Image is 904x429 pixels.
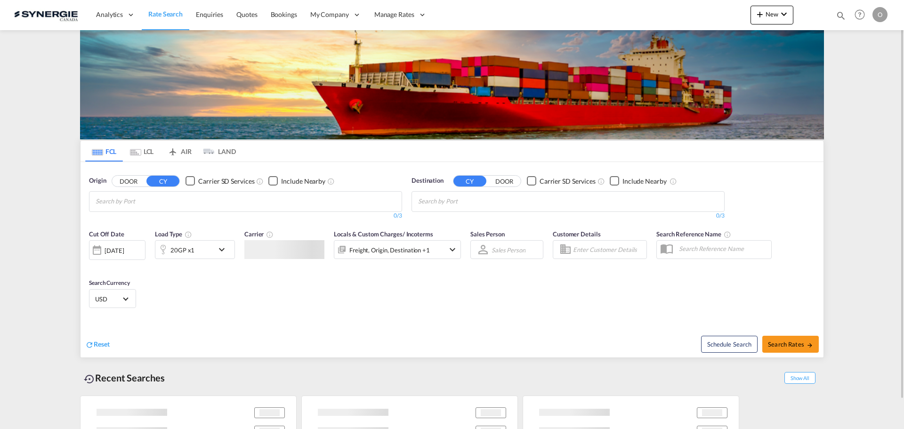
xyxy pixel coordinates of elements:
md-chips-wrap: Chips container with autocompletion. Enter the text area, type text to search, and then use the u... [94,192,189,209]
md-icon: The selected Trucker/Carrierwill be displayed in the rate results If the rates are from another f... [266,231,274,238]
div: [DATE] [89,240,145,260]
span: Locals & Custom Charges [334,230,433,238]
md-select: Select Currency: $ USDUnited States Dollar [94,292,131,306]
md-icon: icon-chevron-down [447,244,458,255]
div: 0/3 [412,212,725,220]
md-icon: Unchecked: Search for CY (Container Yard) services for all selected carriers.Checked : Search for... [597,178,605,185]
span: Rate Search [148,10,183,18]
div: 20GP x1icon-chevron-down [155,240,235,259]
md-icon: icon-plus 400-fg [754,8,766,20]
md-tab-item: FCL [85,141,123,162]
span: Quotes [236,10,257,18]
button: CY [146,176,179,186]
div: Freight Origin Destination Factory Stuffingicon-chevron-down [334,240,461,259]
div: Help [852,7,872,24]
md-icon: icon-refresh [85,340,94,349]
span: Search Currency [89,279,130,286]
button: icon-plus 400-fgNewicon-chevron-down [751,6,793,24]
span: Carrier [244,230,274,238]
div: icon-refreshReset [85,340,110,350]
span: Customer Details [553,230,600,238]
span: Show All [784,372,815,384]
md-icon: icon-arrow-right [807,342,813,348]
div: O [872,7,888,22]
input: Chips input. [418,194,508,209]
div: Freight Origin Destination Factory Stuffing [349,243,430,257]
md-icon: icon-magnify [836,10,846,21]
md-tab-item: LAND [198,141,236,162]
md-datepicker: Select [89,259,96,272]
span: New [754,10,790,18]
div: 20GP x1 [170,243,194,257]
img: 1f56c880d42311ef80fc7dca854c8e59.png [14,4,78,25]
div: [DATE] [105,246,124,255]
div: OriginDOOR CY Checkbox No InkUnchecked: Search for CY (Container Yard) services for all selected ... [81,162,823,357]
input: Chips input. [96,194,185,209]
md-icon: Unchecked: Search for CY (Container Yard) services for all selected carriers.Checked : Search for... [256,178,264,185]
div: Include Nearby [622,177,667,186]
md-icon: icon-information-outline [185,231,192,238]
md-tab-item: AIR [161,141,198,162]
div: 0/3 [89,212,402,220]
span: Destination [412,176,444,186]
span: Sales Person [470,230,505,238]
img: LCL+%26+FCL+BACKGROUND.png [80,30,824,139]
div: Carrier SD Services [198,177,254,186]
span: Search Rates [768,340,813,348]
span: Search Reference Name [656,230,731,238]
span: My Company [310,10,349,19]
div: Carrier SD Services [540,177,596,186]
span: Cut Off Date [89,230,124,238]
md-icon: Unchecked: Ignores neighbouring ports when fetching rates.Checked : Includes neighbouring ports w... [327,178,335,185]
div: Include Nearby [281,177,325,186]
md-chips-wrap: Chips container with autocompletion. Enter the text area, type text to search, and then use the u... [417,192,511,209]
span: USD [95,295,121,303]
div: Recent Searches [80,367,169,389]
span: / Incoterms [403,230,433,238]
button: DOOR [112,176,145,186]
md-icon: icon-airplane [167,146,178,153]
button: Note: By default Schedule search will only considerorigin ports, destination ports and cut off da... [701,336,758,353]
md-icon: icon-chevron-down [216,244,232,255]
button: CY [453,176,486,186]
span: Manage Rates [374,10,414,19]
button: DOOR [488,176,521,186]
span: Bookings [271,10,297,18]
span: Enquiries [196,10,223,18]
md-checkbox: Checkbox No Ink [268,176,325,186]
input: Enter Customer Details [573,243,644,257]
span: Help [852,7,868,23]
input: Search Reference Name [674,242,771,256]
span: Load Type [155,230,192,238]
md-icon: icon-chevron-down [778,8,790,20]
div: icon-magnify [836,10,846,24]
md-icon: Unchecked: Ignores neighbouring ports when fetching rates.Checked : Includes neighbouring ports w... [670,178,677,185]
md-icon: Your search will be saved by the below given name [724,231,731,238]
md-pagination-wrapper: Use the left and right arrow keys to navigate between tabs [85,141,236,162]
md-select: Sales Person [491,243,526,257]
span: Origin [89,176,106,186]
span: Analytics [96,10,123,19]
md-checkbox: Checkbox No Ink [527,176,596,186]
span: Reset [94,340,110,348]
md-icon: icon-backup-restore [84,373,95,385]
md-checkbox: Checkbox No Ink [186,176,254,186]
md-tab-item: LCL [123,141,161,162]
button: Search Ratesicon-arrow-right [762,336,819,353]
md-checkbox: Checkbox No Ink [610,176,667,186]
